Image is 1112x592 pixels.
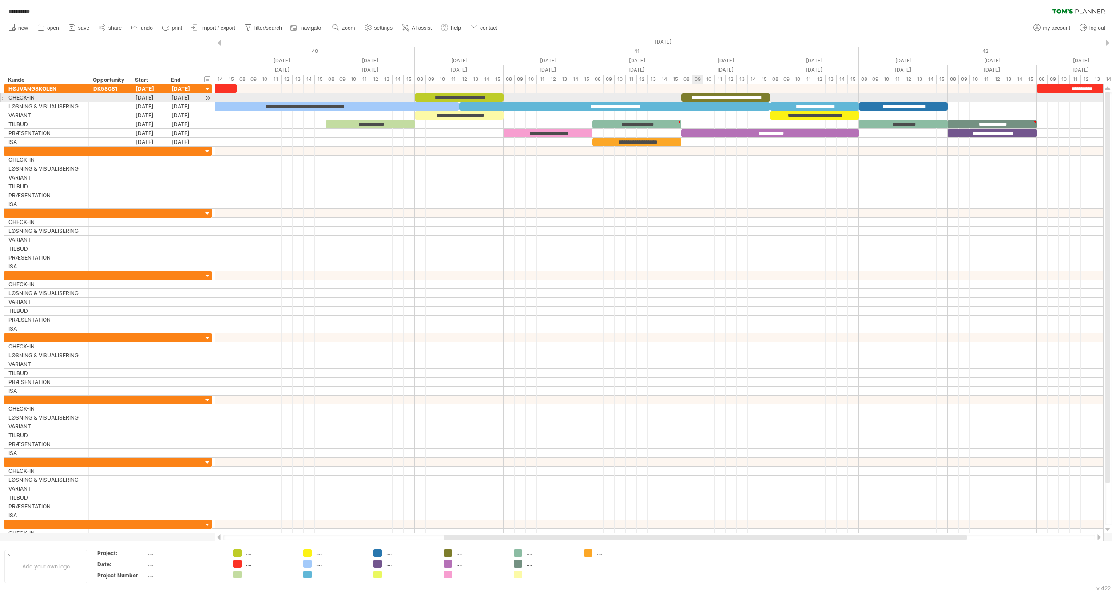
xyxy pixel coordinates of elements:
[1081,75,1092,84] div: 12
[1070,75,1081,84] div: 11
[468,22,500,34] a: contact
[770,56,859,65] div: Friday, 10 October 2025
[304,75,315,84] div: 14
[859,56,948,65] div: Monday, 13 October 2025
[259,75,270,84] div: 10
[8,467,84,475] div: CHECK-IN
[254,25,282,31] span: filter/search
[526,75,537,84] div: 10
[8,253,84,262] div: PRÆSENTATION
[681,56,770,65] div: Thursday, 9 October 2025
[415,47,859,56] div: 41
[404,75,415,84] div: 15
[148,560,222,568] div: ....
[448,75,459,84] div: 11
[393,75,404,84] div: 14
[615,75,626,84] div: 10
[226,75,237,84] div: 15
[8,387,84,395] div: ISA
[167,138,203,146] div: [DATE]
[167,120,203,128] div: [DATE]
[1031,22,1073,34] a: my account
[8,413,84,422] div: LØSNING & VISUALISERING
[1096,585,1111,592] div: v 422
[527,549,575,557] div: ....
[167,111,203,120] div: [DATE]
[459,75,470,84] div: 12
[8,218,84,226] div: CHECK-IN
[803,75,814,84] div: 11
[437,75,448,84] div: 10
[316,560,365,568] div: ....
[581,75,592,84] div: 15
[8,342,84,351] div: CHECK-IN
[626,75,637,84] div: 11
[814,75,826,84] div: 12
[8,164,84,173] div: LØSNING & VISUALISERING
[326,75,337,84] div: 08
[504,65,592,75] div: Tuesday, 7 October 2025
[8,502,84,511] div: PRÆSENTATION
[770,65,859,75] div: Friday, 10 October 2025
[759,75,770,84] div: 15
[400,22,434,34] a: AI assist
[35,22,62,34] a: open
[66,22,92,34] a: save
[1077,22,1108,34] a: log out
[415,65,504,75] div: Monday, 6 October 2025
[8,182,84,191] div: TILBUD
[681,65,770,75] div: Thursday, 9 October 2025
[326,56,415,65] div: Friday, 3 October 2025
[135,76,162,84] div: Start
[131,84,167,93] div: [DATE]
[8,529,84,537] div: CHECK-IN
[903,75,914,84] div: 12
[592,65,681,75] div: Wednesday, 8 October 2025
[246,571,294,578] div: ....
[148,549,222,557] div: ....
[160,22,185,34] a: print
[8,484,84,493] div: VARIANT
[93,84,126,93] div: DK58081
[8,244,84,253] div: TILBUD
[451,25,461,31] span: help
[237,75,248,84] div: 08
[131,93,167,102] div: [DATE]
[8,298,84,306] div: VARIANT
[201,25,235,31] span: import / export
[131,120,167,128] div: [DATE]
[948,75,959,84] div: 08
[8,404,84,413] div: CHECK-IN
[301,25,323,31] span: navigator
[374,25,393,31] span: settings
[47,25,59,31] span: open
[592,56,681,65] div: Wednesday, 8 October 2025
[362,22,395,34] a: settings
[148,572,222,579] div: ....
[167,102,203,111] div: [DATE]
[870,75,881,84] div: 09
[4,550,87,583] div: Add your own logo
[504,56,592,65] div: Tuesday, 7 October 2025
[8,93,84,102] div: CHECK-IN
[97,560,146,568] div: Date:
[359,75,370,84] div: 11
[570,75,581,84] div: 14
[457,549,505,557] div: ....
[492,75,504,84] div: 15
[480,25,497,31] span: contact
[326,65,415,75] div: Friday, 3 October 2025
[592,75,604,84] div: 08
[246,549,294,557] div: ....
[8,440,84,448] div: PRÆSENTATION
[386,560,435,568] div: ....
[837,75,848,84] div: 14
[131,102,167,111] div: [DATE]
[293,75,304,84] div: 13
[948,65,1037,75] div: Tuesday, 14 October 2025
[337,75,348,84] div: 09
[370,75,381,84] div: 12
[93,76,126,84] div: Opportunity
[381,75,393,84] div: 13
[167,129,203,137] div: [DATE]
